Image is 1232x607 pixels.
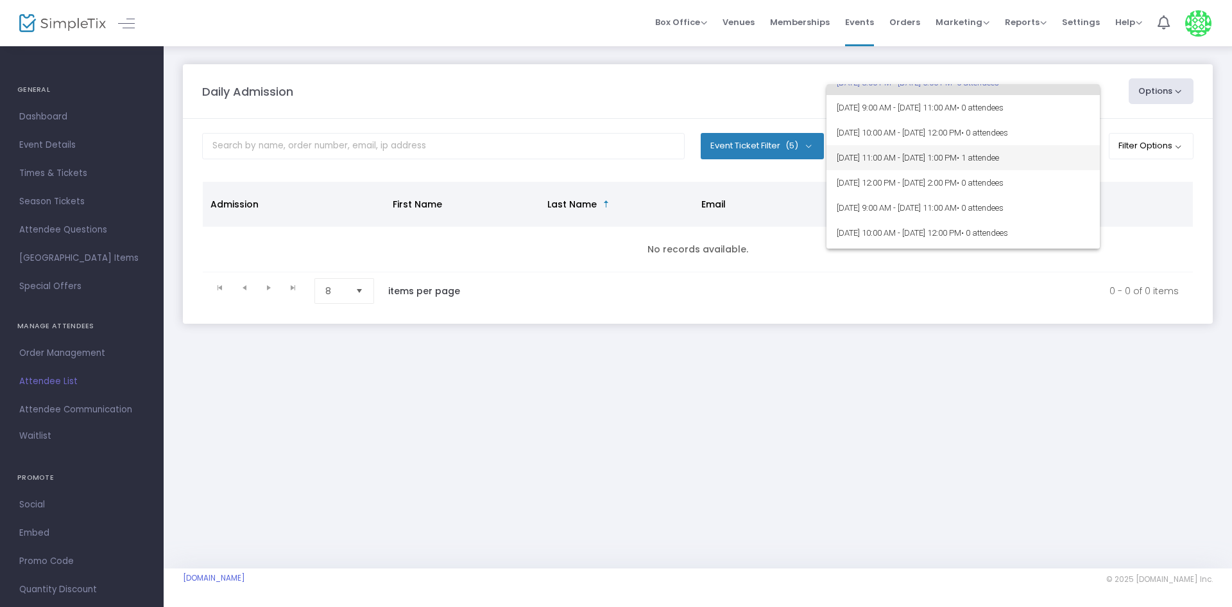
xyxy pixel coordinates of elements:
span: • 0 attendees [957,103,1004,112]
span: [DATE] 9:00 AM - [DATE] 11:00 AM [837,195,1090,220]
span: [DATE] 12:00 PM - [DATE] 2:00 PM [837,170,1090,195]
span: • 0 attendees [961,228,1008,238]
span: • 0 attendees [957,203,1004,213]
span: • 0 attendees [961,128,1008,137]
span: [DATE] 11:00 AM - [DATE] 1:00 PM [837,145,1090,170]
span: • 0 attendees [957,178,1004,188]
span: [DATE] 9:00 AM - [DATE] 11:00 AM [837,95,1090,120]
span: • 1 attendee [957,153,999,163]
span: [DATE] 10:00 AM - [DATE] 12:00 PM [837,220,1090,245]
span: [DATE] 10:00 AM - [DATE] 12:00 PM [837,120,1090,145]
span: [DATE] 11:00 AM - [DATE] 1:00 PM [837,245,1090,270]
